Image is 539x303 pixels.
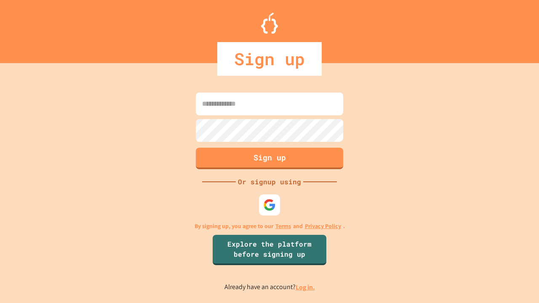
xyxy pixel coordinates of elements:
[196,148,343,169] button: Sign up
[236,177,303,187] div: Or signup using
[224,282,315,292] p: Already have an account?
[275,222,291,231] a: Terms
[261,13,278,34] img: Logo.svg
[296,283,315,292] a: Log in.
[213,235,326,265] a: Explore the platform before signing up
[305,222,341,231] a: Privacy Policy
[217,42,322,76] div: Sign up
[195,222,345,231] p: By signing up, you agree to our and .
[263,199,276,211] img: google-icon.svg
